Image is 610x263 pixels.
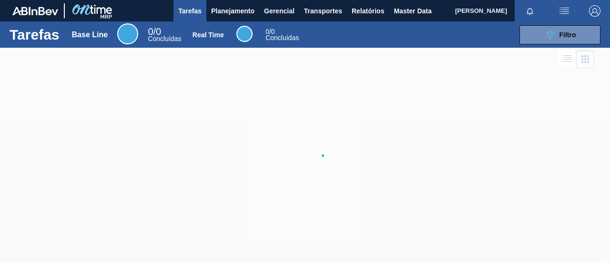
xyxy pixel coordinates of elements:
[352,5,384,17] span: Relatórios
[10,29,60,40] h1: Tarefas
[117,23,138,44] div: Base Line
[193,31,224,39] div: Real Time
[148,26,161,37] span: / 0
[304,5,342,17] span: Transportes
[264,5,295,17] span: Gerencial
[559,5,570,17] img: userActions
[236,26,253,42] div: Real Time
[178,5,202,17] span: Tarefas
[12,7,58,15] img: TNhmsLtSVTkK8tSr43FrP2fwEKptu5GPRR3wAAAABJRU5ErkJggg==
[394,5,431,17] span: Master Data
[559,31,576,39] span: Filtro
[265,28,269,35] span: 0
[148,26,153,37] span: 0
[265,29,299,41] div: Real Time
[515,4,545,18] button: Notificações
[265,28,274,35] span: / 0
[148,28,181,42] div: Base Line
[265,34,299,42] span: Concluídas
[72,31,108,39] div: Base Line
[148,35,181,42] span: Concluídas
[589,5,600,17] img: Logout
[211,5,254,17] span: Planejamento
[519,25,600,44] button: Filtro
